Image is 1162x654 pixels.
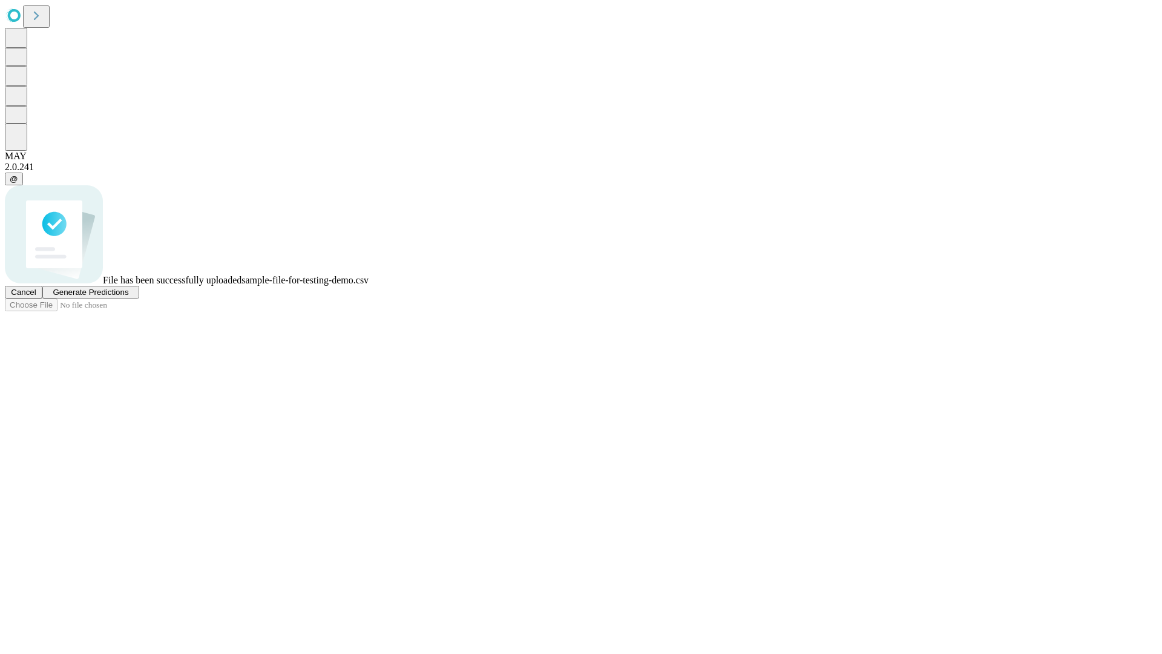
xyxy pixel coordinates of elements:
span: Generate Predictions [53,288,128,297]
div: MAY [5,151,1157,162]
span: sample-file-for-testing-demo.csv [241,275,369,285]
span: Cancel [11,288,36,297]
div: 2.0.241 [5,162,1157,173]
span: @ [10,174,18,183]
span: File has been successfully uploaded [103,275,241,285]
button: Generate Predictions [42,286,139,299]
button: Cancel [5,286,42,299]
button: @ [5,173,23,185]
